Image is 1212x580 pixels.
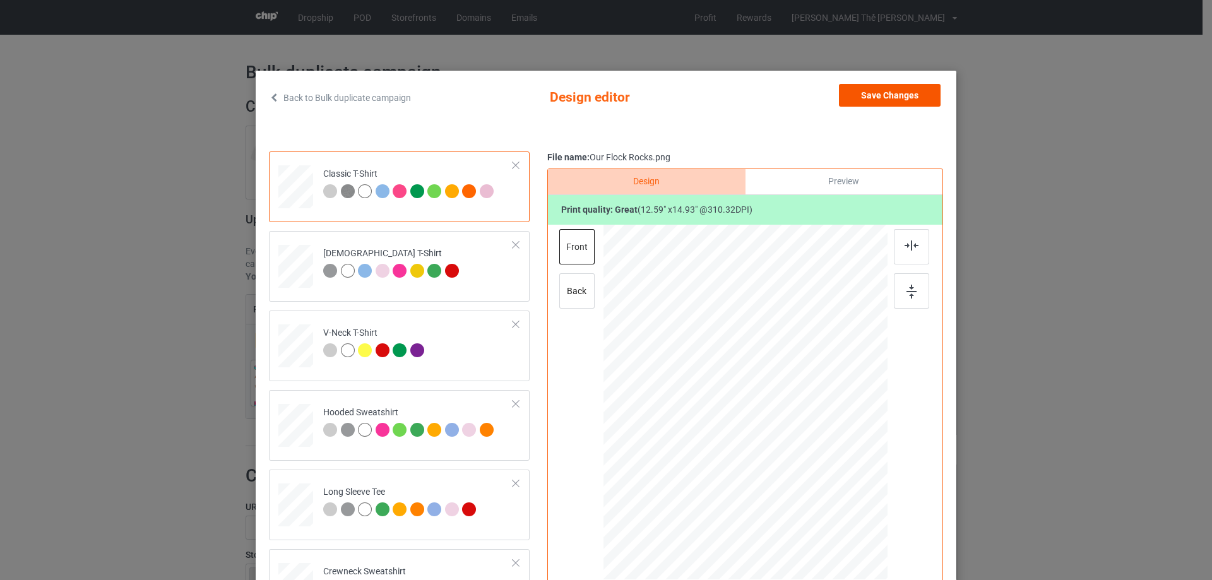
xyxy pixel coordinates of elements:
span: Design editor [550,84,701,112]
a: Back to Bulk duplicate campaign [269,84,411,112]
span: ( 12.59 " x 14.93 " @ 310.32 DPI) [638,204,752,215]
div: [DEMOGRAPHIC_DATA] T-Shirt [323,247,462,277]
img: svg+xml;base64,PD94bWwgdmVyc2lvbj0iMS4wIiBlbmNvZGluZz0iVVRGLTgiPz4KPHN2ZyB3aWR0aD0iMjJweCIgaGVpZ2... [905,240,918,251]
span: File name: [547,152,590,162]
div: Hooded Sweatshirt [269,390,530,461]
div: V-Neck T-Shirt [269,311,530,381]
button: Save Changes [839,84,941,107]
div: Preview [746,169,942,194]
div: [DEMOGRAPHIC_DATA] T-Shirt [269,231,530,302]
span: great [615,204,638,215]
div: Long Sleeve Tee [323,486,480,516]
img: svg+xml;base64,PD94bWwgdmVyc2lvbj0iMS4wIiBlbmNvZGluZz0iVVRGLTgiPz4KPHN2ZyB3aWR0aD0iMTZweCIgaGVpZ2... [906,285,917,299]
div: front [559,229,595,264]
div: Design [548,169,745,194]
div: Long Sleeve Tee [269,470,530,540]
div: Classic T-Shirt [269,151,530,222]
div: V-Neck T-Shirt [323,327,427,357]
div: Hooded Sweatshirt [323,406,497,436]
b: Print quality: [561,204,638,215]
div: Classic T-Shirt [323,168,497,198]
img: heather_texture.png [341,184,355,198]
div: back [559,273,595,309]
span: Our Flock Rocks.png [590,152,670,162]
